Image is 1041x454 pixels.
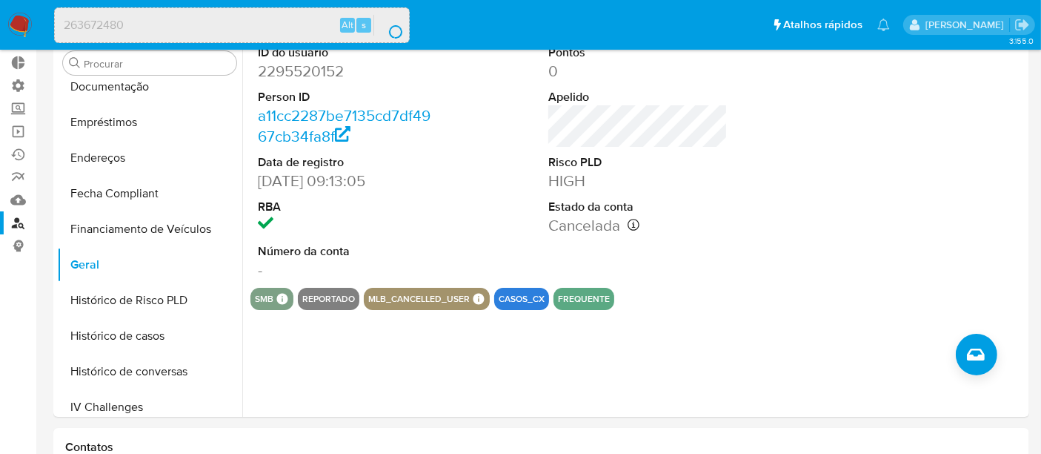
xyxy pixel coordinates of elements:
[55,16,409,35] input: Pesquise usuários ou casos...
[258,171,437,191] dd: [DATE] 09:13:05
[57,140,242,176] button: Endereços
[258,105,430,147] a: a11cc2287be7135cd7df4967cb34fa8f
[368,296,470,302] button: mlb_cancelled_user
[57,389,242,425] button: IV Challenges
[258,260,437,280] dd: -
[255,296,273,302] button: smb
[258,89,437,105] dt: Person ID
[84,57,230,70] input: Procurar
[548,89,728,105] dt: Apelido
[499,296,545,302] button: casos_cx
[548,45,728,61] dt: Pontos
[925,18,1009,32] p: alexandra.macedo@mercadolivre.com
[57,176,242,211] button: Fecha Compliant
[57,105,242,140] button: Empréstimos
[258,243,437,260] dt: Número da conta
[548,154,728,171] dt: Risco PLD
[258,199,437,215] dt: RBA
[548,199,728,215] dt: Estado da conta
[57,318,242,354] button: Histórico de casos
[1014,17,1030,33] a: Sair
[342,18,353,32] span: Alt
[548,171,728,191] dd: HIGH
[57,211,242,247] button: Financiamento de Veículos
[258,61,437,82] dd: 2295520152
[548,61,728,82] dd: 0
[877,19,890,31] a: Notificações
[362,18,366,32] span: s
[258,45,437,61] dt: ID do usuário
[57,69,242,105] button: Documentação
[57,283,242,318] button: Histórico de Risco PLD
[69,57,81,69] button: Procurar
[57,247,242,283] button: Geral
[302,296,355,302] button: reportado
[558,296,610,302] button: frequente
[57,354,242,389] button: Histórico de conversas
[258,154,437,171] dt: Data de registro
[548,215,728,236] dd: Cancelada
[373,15,404,36] button: search-icon
[1009,35,1034,47] span: 3.155.0
[783,17,862,33] span: Atalhos rápidos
